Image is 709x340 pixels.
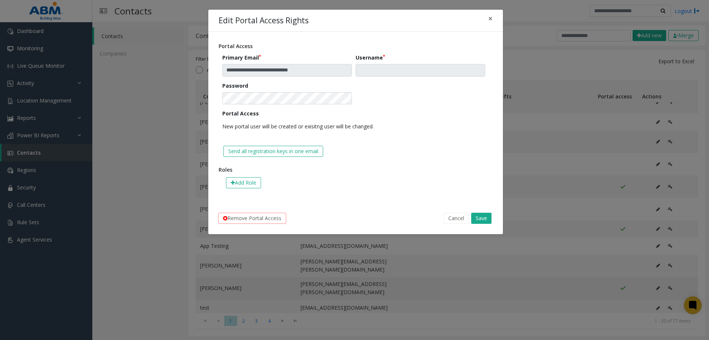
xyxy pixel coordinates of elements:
[488,13,493,24] span: ×
[223,146,323,157] button: Send all registration keys in one email
[222,54,261,61] label: Primary Email
[443,213,469,224] button: Cancel
[218,213,286,224] button: Remove Portal Access
[471,213,491,224] button: Save
[222,110,259,117] label: Portal Access
[219,166,232,173] span: Roles
[222,82,248,90] label: Password
[219,15,309,27] h4: Edit Portal Access Rights
[219,43,253,50] span: Portal Access
[222,120,485,133] p: New portal user will be created or exisitng user will be changed.
[226,177,261,188] button: Add Role
[356,54,385,61] label: Username
[483,10,498,28] button: Close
